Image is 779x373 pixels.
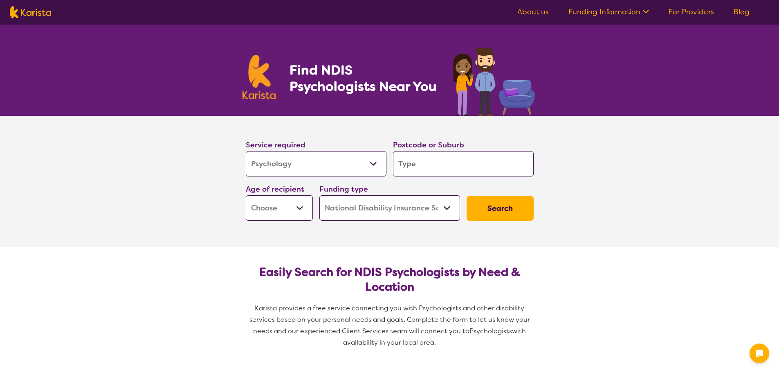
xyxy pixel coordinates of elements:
a: For Providers [669,7,714,17]
label: Funding type [319,184,368,194]
button: Search [467,196,534,221]
h2: Easily Search for NDIS Psychologists by Need & Location [252,265,527,294]
label: Postcode or Suburb [393,140,464,150]
label: Service required [246,140,305,150]
img: Karista logo [10,6,51,18]
label: Age of recipient [246,184,304,194]
a: Blog [734,7,750,17]
a: About us [517,7,549,17]
h1: Find NDIS Psychologists Near You [290,62,441,95]
img: Karista logo [242,55,276,99]
span: Karista provides a free service connecting you with Psychologists and other disability services b... [249,304,532,335]
img: psychology [450,44,537,116]
span: Psychologists [469,327,512,335]
a: Funding Information [568,7,649,17]
input: Type [393,151,534,176]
